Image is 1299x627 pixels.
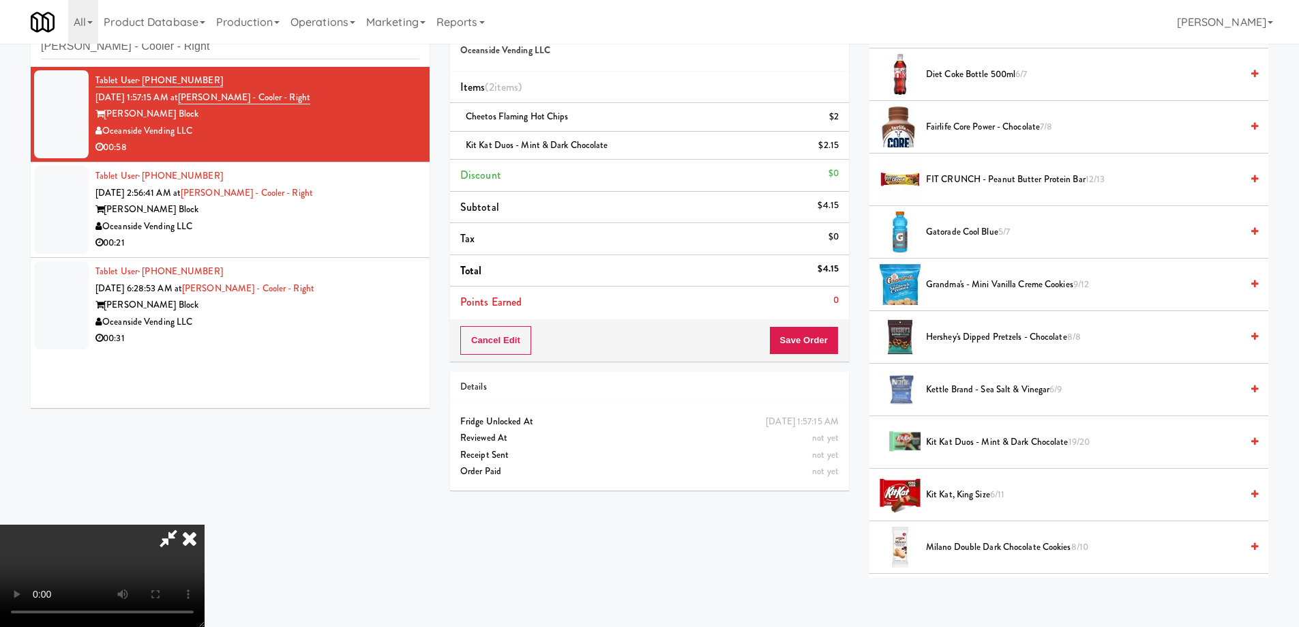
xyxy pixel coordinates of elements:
div: $2 [829,108,839,126]
span: (2 ) [485,79,522,95]
div: [PERSON_NAME] Block [95,201,419,218]
div: Reviewed At [460,430,839,447]
span: [DATE] 2:56:41 AM at [95,186,181,199]
img: Micromart [31,10,55,34]
li: Tablet User· [PHONE_NUMBER][DATE] 2:56:41 AM at[PERSON_NAME] - Cooler - Right[PERSON_NAME] BlockO... [31,162,430,258]
span: · [PHONE_NUMBER] [138,169,223,182]
div: Grandma's - Mini Vanilla Creme Cookies9/12 [921,276,1258,293]
span: Cheetos Flaming Hot Chips [466,110,569,123]
div: 0 [833,292,839,309]
a: Tablet User· [PHONE_NUMBER] [95,74,223,87]
span: Kettle Brand - Sea Salt & Vinegar [926,381,1241,398]
div: Hershey's Dipped Pretzels - Chocolate8/8 [921,329,1258,346]
div: Fridge Unlocked At [460,413,839,431]
div: Oceanside Vending LLC [95,218,419,235]
span: Discount [460,167,501,183]
a: Tablet User· [PHONE_NUMBER] [95,265,223,278]
span: Subtotal [460,199,499,215]
div: 00:31 [95,330,419,347]
span: Diet Coke Bottle 500ml [926,66,1241,83]
div: Milano Double Dark Chocolate Cookies8/10 [921,539,1258,556]
input: Search vision orders [41,34,419,59]
span: Gatorade Cool Blue [926,224,1241,241]
span: not yet [812,448,839,461]
div: Order Paid [460,463,839,480]
div: $4.15 [818,261,839,278]
span: Tax [460,231,475,246]
span: 19/20 [1069,435,1090,448]
span: 8/10 [1071,540,1088,553]
button: Cancel Edit [460,326,531,355]
span: Total [460,263,482,278]
span: Points Earned [460,294,522,310]
div: Receipt Sent [460,447,839,464]
a: [PERSON_NAME] - Cooler - Right [181,186,313,199]
span: 7/8 [1040,120,1052,133]
span: · [PHONE_NUMBER] [138,265,223,278]
div: Kit Kat, King Size6/11 [921,486,1258,504]
li: Tablet User· [PHONE_NUMBER][DATE] 6:28:53 AM at[PERSON_NAME] - Cooler - Right[PERSON_NAME] BlockO... [31,258,430,353]
h5: Oceanside Vending LLC [460,46,839,56]
span: not yet [812,431,839,444]
span: [DATE] 6:28:53 AM at [95,282,182,295]
ng-pluralize: items [494,79,519,95]
span: 6/7 [1015,68,1027,81]
span: 6/11 [990,488,1004,501]
div: Fairlife Core Power - Chocolate7/8 [921,119,1258,136]
li: Tablet User· [PHONE_NUMBER][DATE] 1:57:15 AM at[PERSON_NAME] - Cooler - Right[PERSON_NAME] BlockO... [31,67,430,162]
div: Kit Kat Duos - Mint & Dark Chocolate19/20 [921,434,1258,451]
span: not yet [812,465,839,478]
div: Gatorade Cool Blue5/7 [921,224,1258,241]
span: Kit Kat Duos - Mint & Dark Chocolate [466,138,608,151]
div: [PERSON_NAME] Block [95,106,419,123]
span: 8/8 [1067,330,1081,343]
span: [DATE] 1:57:15 AM at [95,91,178,104]
div: Kettle Brand - Sea Salt & Vinegar6/9 [921,381,1258,398]
span: FIT CRUNCH - Peanut Butter Protein Bar [926,171,1241,188]
span: · [PHONE_NUMBER] [138,74,223,87]
a: [PERSON_NAME] - Cooler - Right [182,282,314,295]
div: $4.15 [818,197,839,214]
div: Diet Coke Bottle 500ml6/7 [921,66,1258,83]
span: Grandma's - Mini Vanilla Creme Cookies [926,276,1241,293]
div: [DATE] 1:57:15 AM [766,413,839,431]
div: $0 [828,229,839,246]
span: Fairlife Core Power - Chocolate [926,119,1241,136]
span: Kit Kat, King Size [926,486,1241,504]
span: 12/13 [1086,173,1105,186]
span: 6/9 [1049,383,1062,396]
span: Kit Kat Duos - Mint & Dark Chocolate [926,434,1241,451]
div: FIT CRUNCH - Peanut Butter Protein Bar12/13 [921,171,1258,188]
a: Tablet User· [PHONE_NUMBER] [95,169,223,182]
span: 5/7 [998,225,1010,238]
span: Items [460,79,522,95]
div: 00:58 [95,139,419,156]
span: 9/12 [1073,278,1089,291]
span: Hershey's Dipped Pretzels - Chocolate [926,329,1241,346]
div: Oceanside Vending LLC [95,314,419,331]
a: [PERSON_NAME] - Cooler - Right [178,91,310,104]
span: Milano Double Dark Chocolate Cookies [926,539,1241,556]
div: Details [460,379,839,396]
div: 00:21 [95,235,419,252]
button: Save Order [769,326,839,355]
div: [PERSON_NAME] Block [95,297,419,314]
div: $0 [828,165,839,182]
div: $2.15 [818,137,839,154]
div: Oceanside Vending LLC [95,123,419,140]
